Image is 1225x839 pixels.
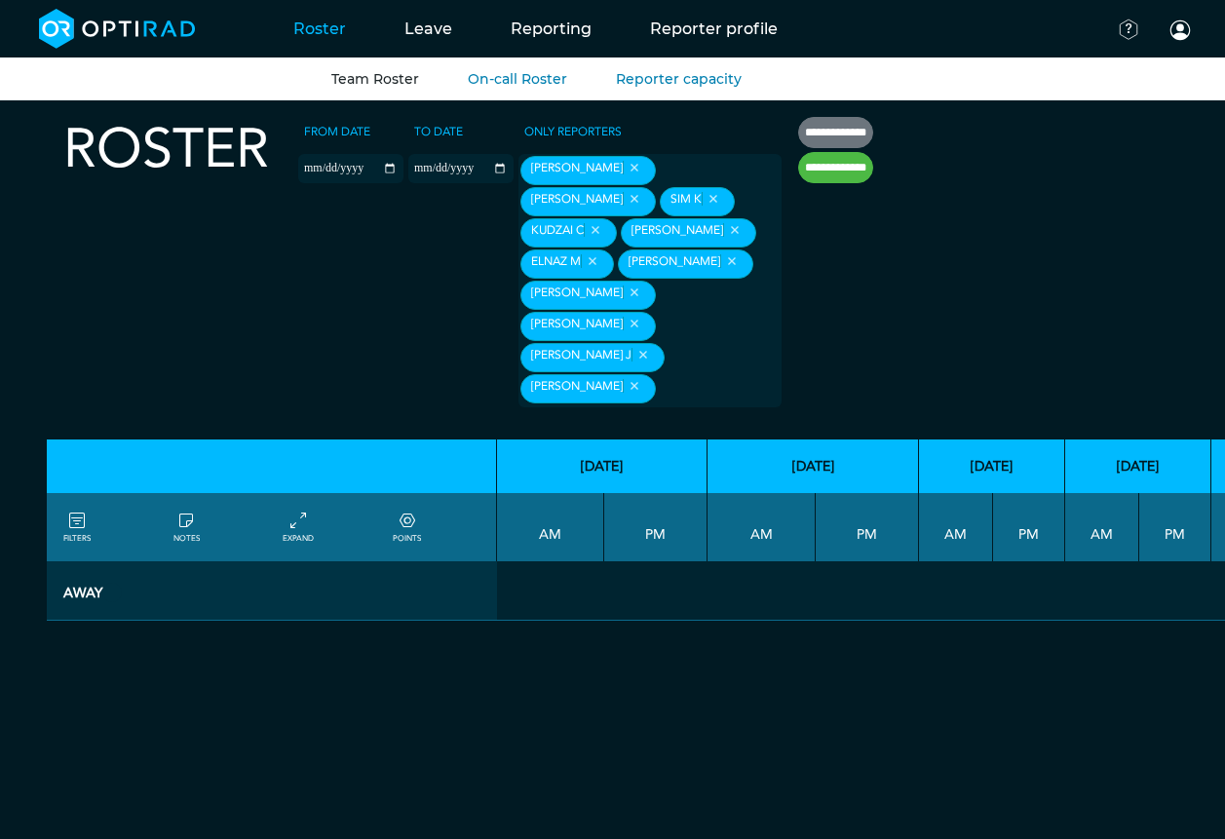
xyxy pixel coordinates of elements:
div: Kudzai C [520,218,617,248]
button: Remove item: '6e33956a-dfa4-4a41-b0fd-b193c321e257' [720,254,743,268]
div: Elnaz M [520,249,614,279]
button: Remove item: '2394d9f9-db08-4adc-ab22-5795201dfc25' [623,286,645,299]
input: null [660,381,757,399]
div: [PERSON_NAME] J [520,343,665,372]
th: AM [1065,493,1139,561]
label: Only Reporters [518,117,628,146]
button: Remove item: '10ea4847-0649-42d8-87d3-1a819ec33cd7' [584,223,606,237]
a: collapse/expand entries [283,510,314,545]
div: Sim K [660,187,735,216]
th: PM [1139,493,1211,561]
a: On-call Roster [468,70,567,88]
button: Remove item: '90125bbc-58ee-4cd4-b526-6bcc0d620d09' [632,348,654,362]
button: Remove item: '19360285-c650-4187-9a9d-3bb571738ad9' [723,223,746,237]
th: [DATE] [1065,439,1211,493]
label: To date [408,117,469,146]
button: Remove item: 'aa2348fe-1f94-47c8-94ac-8dd8f4528e44' [623,317,645,330]
th: [DATE] [708,439,919,493]
div: [PERSON_NAME] [520,281,656,310]
th: PM [993,493,1065,561]
a: Team Roster [331,70,419,88]
button: Remove item: '6c98e733-168c-4120-9fa9-9a315313ae70' [702,192,724,206]
div: [PERSON_NAME] [618,249,753,279]
div: [PERSON_NAME] [520,156,656,185]
div: [PERSON_NAME] [520,374,656,403]
img: brand-opti-rad-logos-blue-and-white-d2f68631ba2948856bd03f2d395fb146ddc8fb01b4b6e9315ea85fa773367... [39,9,196,49]
th: [DATE] [497,439,708,493]
th: AM [497,493,604,561]
th: AM [919,493,993,561]
a: FILTERS [63,510,91,545]
div: [PERSON_NAME] [520,187,656,216]
button: Remove item: '6848ef00-8ed7-4005-99b3-ca5c477f4838' [581,254,603,268]
div: [PERSON_NAME] [621,218,756,248]
button: Remove item: '34e6f8c5-333f-46ff-bc76-0b025db09ec5' [623,161,645,174]
th: PM [604,493,708,561]
th: Away [47,561,497,621]
button: Remove item: 'ea4f1a1d-bbc9-42b7-b5eb-7eeac5526429' [623,379,645,393]
button: Remove item: '7c1b1360-0fb2-4587-9a9a-97fad4819ea4' [623,192,645,206]
div: [PERSON_NAME] [520,312,656,341]
th: PM [816,493,919,561]
a: collapse/expand expected points [393,510,421,545]
th: [DATE] [919,439,1065,493]
label: From date [298,117,376,146]
a: Reporter capacity [616,70,742,88]
a: show/hide notes [173,510,200,545]
h2: Roster [63,117,269,182]
th: AM [708,493,815,561]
